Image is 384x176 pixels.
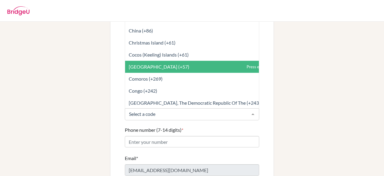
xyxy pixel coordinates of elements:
[129,28,153,33] span: China (+86)
[129,40,175,45] span: Christmas Island (+61)
[129,100,260,106] span: [GEOGRAPHIC_DATA], The Democratic Republic Of The (+243)
[7,6,30,15] img: BridgeU logo
[129,88,157,94] span: Congo (+242)
[129,52,189,57] span: Cocos (Keeling) Islands (+61)
[129,76,163,82] span: Comoros (+269)
[129,64,189,69] span: [GEOGRAPHIC_DATA] (+57)
[125,126,183,134] label: Phone number (7-14 digits)
[127,111,247,117] input: Select a code
[125,136,259,147] input: Enter your number
[125,155,138,162] label: Email*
